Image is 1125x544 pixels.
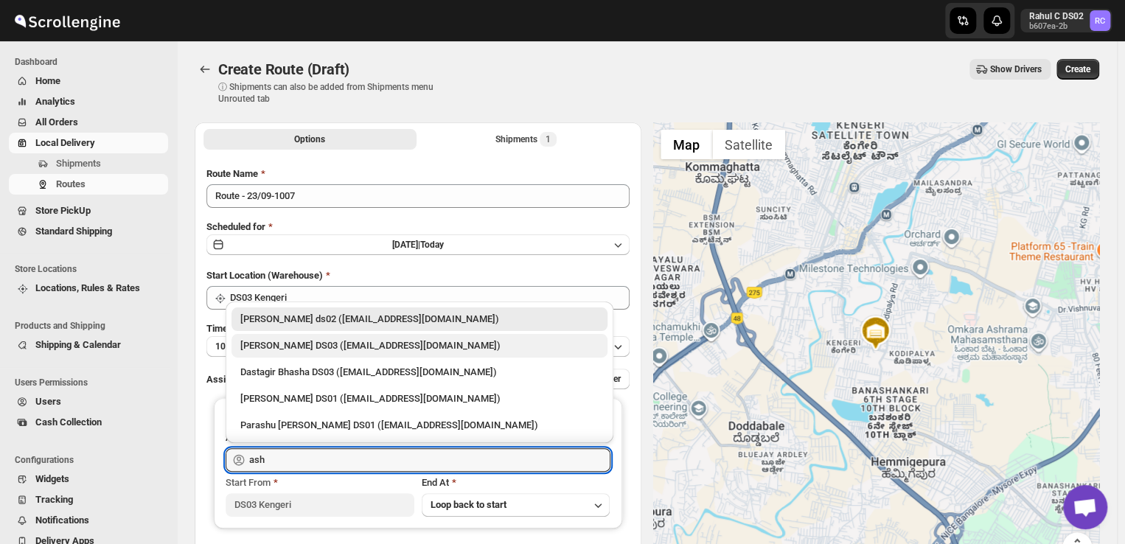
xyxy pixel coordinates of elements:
span: Assign to [206,374,246,385]
button: Show Drivers [969,59,1051,80]
img: ScrollEngine [12,2,122,39]
input: Search location [230,286,630,310]
button: Show satellite imagery [712,130,785,159]
text: RC [1095,16,1105,26]
span: Dashboard [15,56,170,68]
span: Shipping & Calendar [35,339,121,350]
button: Tracking [9,489,168,510]
span: Notifications [35,515,89,526]
span: Tracking [35,494,73,505]
button: Shipping & Calendar [9,335,168,355]
button: Routes [9,174,168,195]
button: Analytics [9,91,168,112]
button: Create [1056,59,1099,80]
li: Rashidul ds02 (vaseno4694@minduls.com) [226,307,613,331]
div: Shipments [495,132,557,147]
button: Notifications [9,510,168,531]
span: Store Locations [15,263,170,275]
p: b607ea-2b [1029,22,1084,31]
span: Add More Driver [557,373,621,385]
li: Ashraf Ali DS01 (yoyovey222@0tires.com) [226,384,613,411]
input: Eg: Bengaluru Route [206,184,630,208]
span: Options [294,133,325,145]
span: All Orders [35,116,78,128]
span: Users Permissions [15,377,170,388]
span: Routes [56,178,86,189]
span: Widgets [35,473,69,484]
span: [DATE] | [392,240,420,250]
div: [PERSON_NAME] DS01 ([EMAIL_ADDRESS][DOMAIN_NAME]) [240,391,599,406]
span: Home [35,75,60,86]
span: Shipments [56,158,101,169]
p: Rahul C DS02 [1029,10,1084,22]
li: Parashu Veera Kesavan DS01 (biwenel172@amcret.com) [226,411,613,437]
button: Loop back to start [422,493,610,517]
span: Create Route (Draft) [218,60,349,78]
span: 10 minutes [215,341,260,352]
span: Show Drivers [990,63,1042,75]
p: ⓘ Shipments can also be added from Shipments menu Unrouted tab [218,81,450,105]
div: Open chat [1063,485,1107,529]
button: All Route Options [203,129,417,150]
span: Rahul C DS02 [1090,10,1110,31]
span: Users [35,396,61,407]
span: 1 [546,133,551,145]
span: Configurations [15,454,170,466]
span: Cash Collection [35,416,102,428]
span: Local Delivery [35,137,95,148]
span: Locations, Rules & Rates [35,282,140,293]
button: Widgets [9,469,168,489]
button: Cash Collection [9,412,168,433]
span: Scheduled for [206,221,265,232]
div: [PERSON_NAME] DS03 ([EMAIL_ADDRESS][DOMAIN_NAME]) [240,338,599,353]
button: Show street map [661,130,712,159]
button: Home [9,71,168,91]
li: Dastagir Bhasha DS03 (vebah85426@fuasha.com) [226,358,613,384]
span: Start Location (Warehouse) [206,270,323,281]
button: Users [9,391,168,412]
div: End At [422,475,610,490]
span: Loop back to start [431,499,506,510]
div: [PERSON_NAME] ds02 ([EMAIL_ADDRESS][DOMAIN_NAME]) [240,312,599,327]
button: User menu [1020,9,1112,32]
span: Store PickUp [35,205,91,216]
button: [DATE]|Today [206,234,630,255]
input: Search assignee [249,448,610,472]
button: Shipments [9,153,168,174]
div: Parashu [PERSON_NAME] DS01 ([EMAIL_ADDRESS][DOMAIN_NAME]) [240,418,599,433]
button: Locations, Rules & Rates [9,278,168,299]
span: Today [420,240,444,250]
div: Dastagir Bhasha DS03 ([EMAIL_ADDRESS][DOMAIN_NAME]) [240,365,599,380]
span: Standard Shipping [35,226,112,237]
button: Routes [195,59,215,80]
span: Route Name [206,168,258,179]
li: ashik uddin DS03 (katiri8361@kimdyn.com) [226,331,613,358]
button: All Orders [9,112,168,133]
span: Analytics [35,96,75,107]
button: 10 minutes [206,336,630,357]
span: Products and Shipping [15,320,170,332]
span: Start From [226,477,271,488]
span: Create [1065,63,1090,75]
span: Time Per Stop [206,323,266,334]
button: Selected Shipments [419,129,633,150]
